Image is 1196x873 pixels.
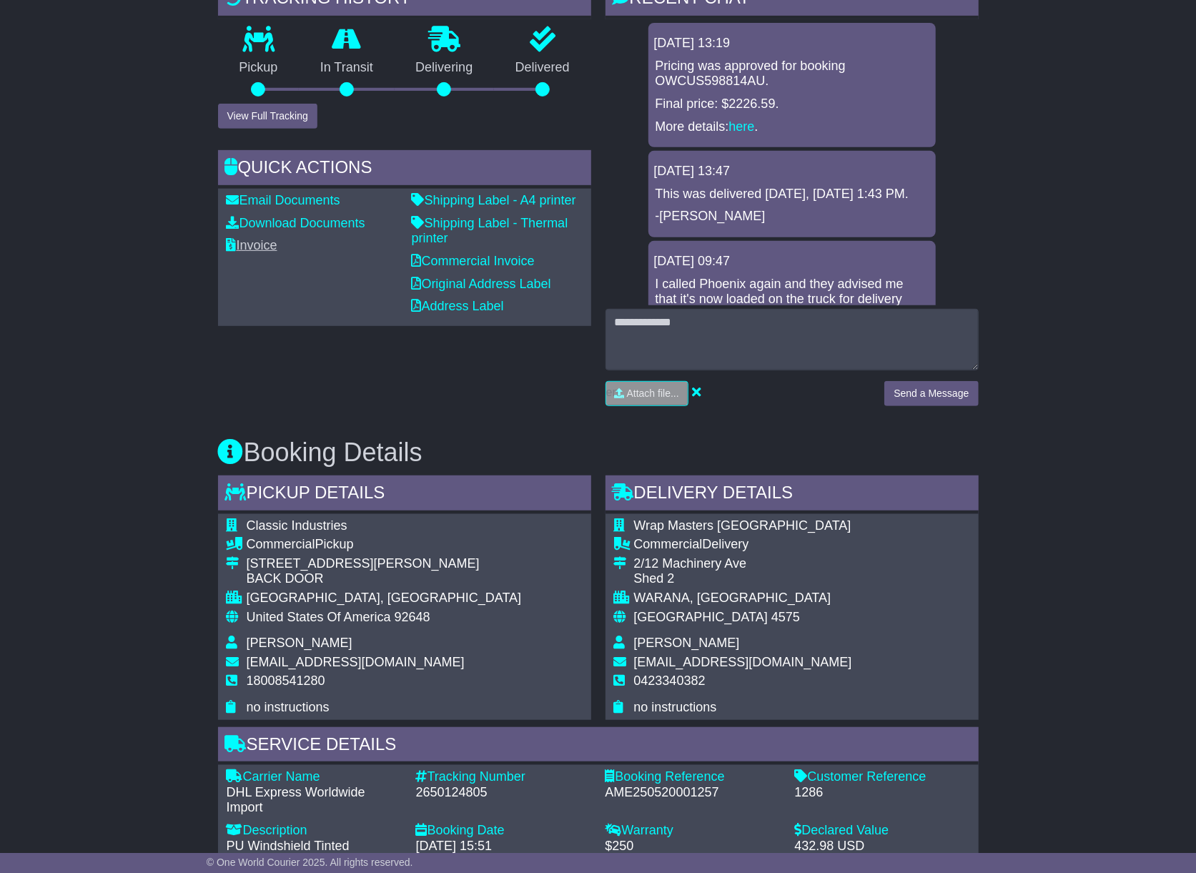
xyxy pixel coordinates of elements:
[218,727,979,766] div: Service Details
[656,209,929,225] p: -[PERSON_NAME]
[884,381,978,406] button: Send a Message
[247,655,465,669] span: [EMAIL_ADDRESS][DOMAIN_NAME]
[654,36,930,51] div: [DATE] 13:19
[654,164,930,179] div: [DATE] 13:47
[247,636,352,650] span: [PERSON_NAME]
[227,823,402,839] div: Description
[247,518,347,533] span: Classic Industries
[218,104,317,129] button: View Full Tracking
[218,438,979,467] h3: Booking Details
[247,591,522,606] div: [GEOGRAPHIC_DATA], [GEOGRAPHIC_DATA]
[606,823,781,839] div: Warranty
[606,839,781,854] div: $250
[218,475,591,514] div: Pickup Details
[218,150,591,189] div: Quick Actions
[771,610,800,624] span: 4575
[656,187,929,202] p: This was delivered [DATE], [DATE] 1:43 PM.
[634,610,768,624] span: [GEOGRAPHIC_DATA]
[729,119,755,134] a: here
[656,277,929,323] p: I called Phoenix again and they advised me that it's now loaded on the truck for delivery [DATE],...
[654,254,930,270] div: [DATE] 09:47
[218,60,300,76] p: Pickup
[227,839,402,854] div: PU Windshield Tinted
[395,60,495,76] p: Delivering
[634,591,852,606] div: WARANA, [GEOGRAPHIC_DATA]
[207,857,413,868] span: © One World Courier 2025. All rights reserved.
[227,785,402,816] div: DHL Express Worldwide Import
[606,769,781,785] div: Booking Reference
[412,254,535,268] a: Commercial Invoice
[227,769,402,785] div: Carrier Name
[227,193,340,207] a: Email Documents
[634,636,740,650] span: [PERSON_NAME]
[606,475,979,514] div: Delivery Details
[634,674,706,688] span: 0423340382
[416,785,591,801] div: 2650124805
[247,674,325,688] span: 18008541280
[606,785,781,801] div: AME250520001257
[227,238,277,252] a: Invoice
[412,277,551,291] a: Original Address Label
[795,839,970,854] div: 432.98 USD
[634,537,703,551] span: Commercial
[247,556,522,572] div: [STREET_ADDRESS][PERSON_NAME]
[247,537,522,553] div: Pickup
[634,518,851,533] span: Wrap Masters [GEOGRAPHIC_DATA]
[795,769,970,785] div: Customer Reference
[247,610,391,624] span: United States Of America
[412,299,504,313] a: Address Label
[656,59,929,89] p: Pricing was approved for booking OWCUS598814AU.
[656,97,929,112] p: Final price: $2226.59.
[247,700,330,714] span: no instructions
[634,556,852,572] div: 2/12 Machinery Ave
[656,119,929,135] p: More details: .
[227,216,365,230] a: Download Documents
[412,216,568,246] a: Shipping Label - Thermal printer
[634,700,717,714] span: no instructions
[494,60,591,76] p: Delivered
[395,610,430,624] span: 92648
[299,60,395,76] p: In Transit
[416,769,591,785] div: Tracking Number
[247,537,315,551] span: Commercial
[416,839,591,854] div: [DATE] 15:51
[412,193,576,207] a: Shipping Label - A4 printer
[634,571,852,587] div: Shed 2
[634,537,852,553] div: Delivery
[795,785,970,801] div: 1286
[247,571,522,587] div: BACK DOOR
[416,823,591,839] div: Booking Date
[795,823,970,839] div: Declared Value
[634,655,852,669] span: [EMAIL_ADDRESS][DOMAIN_NAME]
